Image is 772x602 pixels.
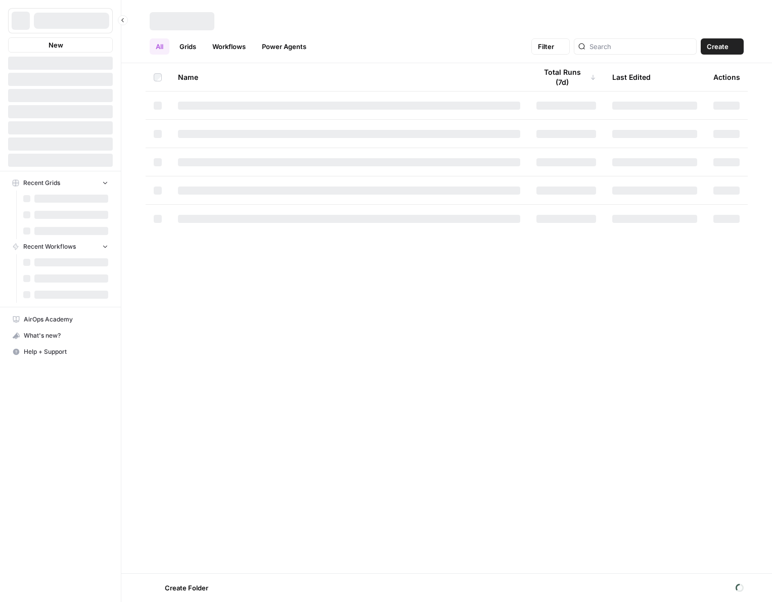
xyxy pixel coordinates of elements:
a: All [150,38,169,55]
span: Create Folder [165,583,208,593]
input: Search [589,41,692,52]
button: Recent Workflows [8,239,113,254]
span: Filter [538,41,554,52]
a: Grids [173,38,202,55]
span: Help + Support [24,347,108,356]
a: AirOps Academy [8,311,113,328]
span: AirOps Academy [24,315,108,324]
button: Recent Grids [8,175,113,191]
div: What's new? [9,328,112,343]
a: Workflows [206,38,252,55]
div: Actions [713,63,740,91]
button: New [8,37,113,53]
div: Total Runs (7d) [536,63,596,91]
span: Recent Workflows [23,242,76,251]
div: Last Edited [612,63,651,91]
a: Power Agents [256,38,312,55]
span: Create [707,41,729,52]
span: New [49,40,63,50]
button: Create [701,38,744,55]
button: Filter [531,38,570,55]
button: Create Folder [150,580,214,596]
span: Recent Grids [23,178,60,188]
button: Help + Support [8,344,113,360]
div: Name [178,63,520,91]
button: What's new? [8,328,113,344]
